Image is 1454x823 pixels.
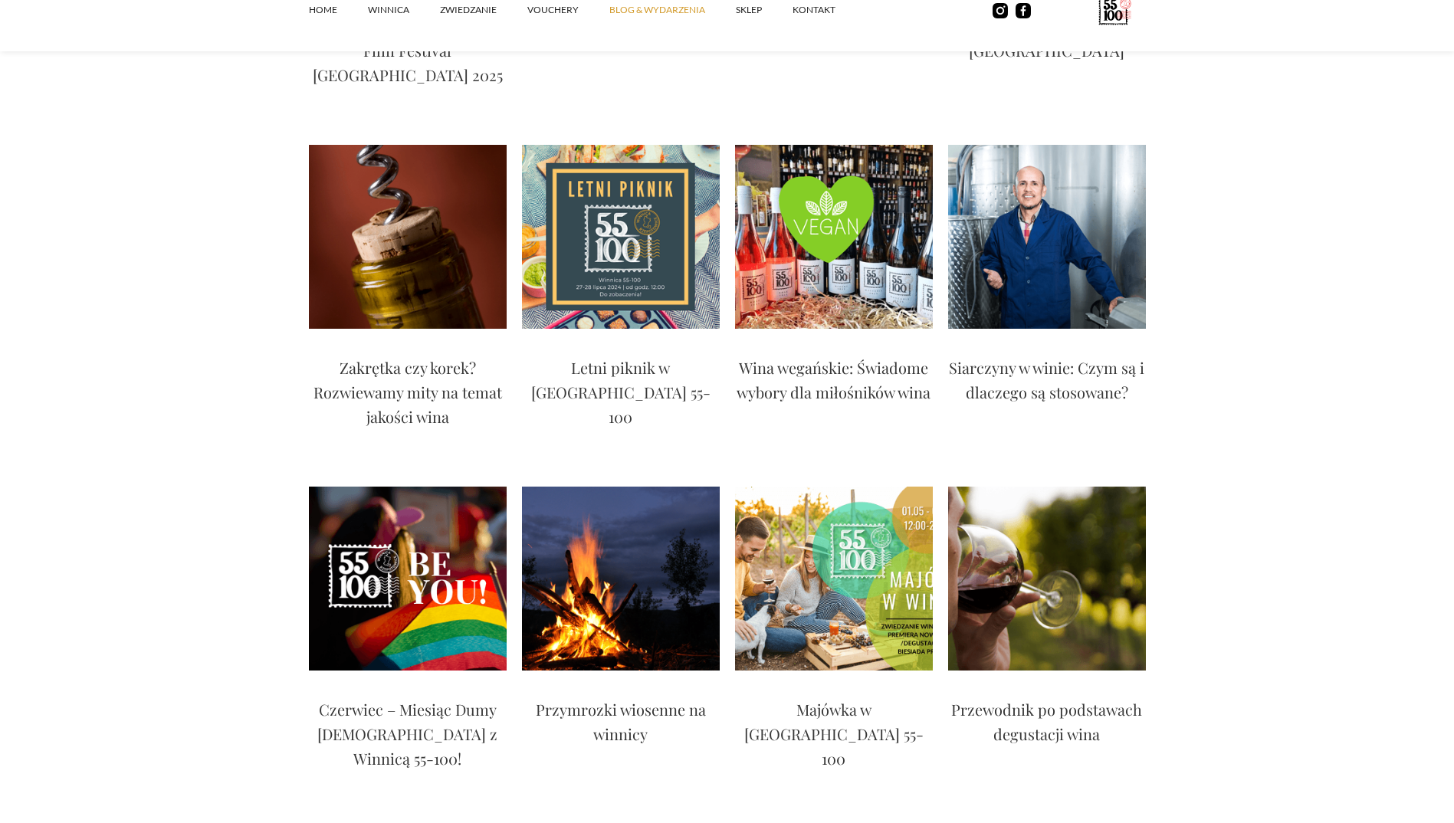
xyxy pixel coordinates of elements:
[948,356,1146,412] a: Siarczyny w winie: Czym są i dlaczego są stosowane?
[735,697,933,771] p: Majówka w [GEOGRAPHIC_DATA] 55-100
[309,697,507,779] a: Czerwiec – Miesiąc Dumy [DEMOGRAPHIC_DATA] z Winnicą 55-100!
[948,697,1146,746] p: Przewodnik po podstawach degustacji wina
[735,356,933,405] p: Wina wegańskie: Świadome wybory dla miłośników wina
[309,697,507,771] p: Czerwiec – Miesiąc Dumy [DEMOGRAPHIC_DATA] z Winnicą 55-100!
[948,697,1146,754] a: Przewodnik po podstawach degustacji wina
[522,697,720,746] p: Przymrozki wiosenne na winnicy
[735,356,933,412] a: Wina wegańskie: Świadome wybory dla miłośników wina
[735,697,933,779] a: Majówka w [GEOGRAPHIC_DATA] 55-100
[522,356,720,429] p: Letni piknik w [GEOGRAPHIC_DATA] 55-100
[522,697,720,754] a: Przymrozki wiosenne na winnicy
[522,356,720,437] a: Letni piknik w [GEOGRAPHIC_DATA] 55-100
[948,356,1146,405] p: Siarczyny w winie: Czym są i dlaczego są stosowane?
[309,356,507,437] a: Zakrętka czy korek? Rozwiewamy mity na temat jakości wina
[309,356,507,429] p: Zakrętka czy korek? Rozwiewamy mity na temat jakości wina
